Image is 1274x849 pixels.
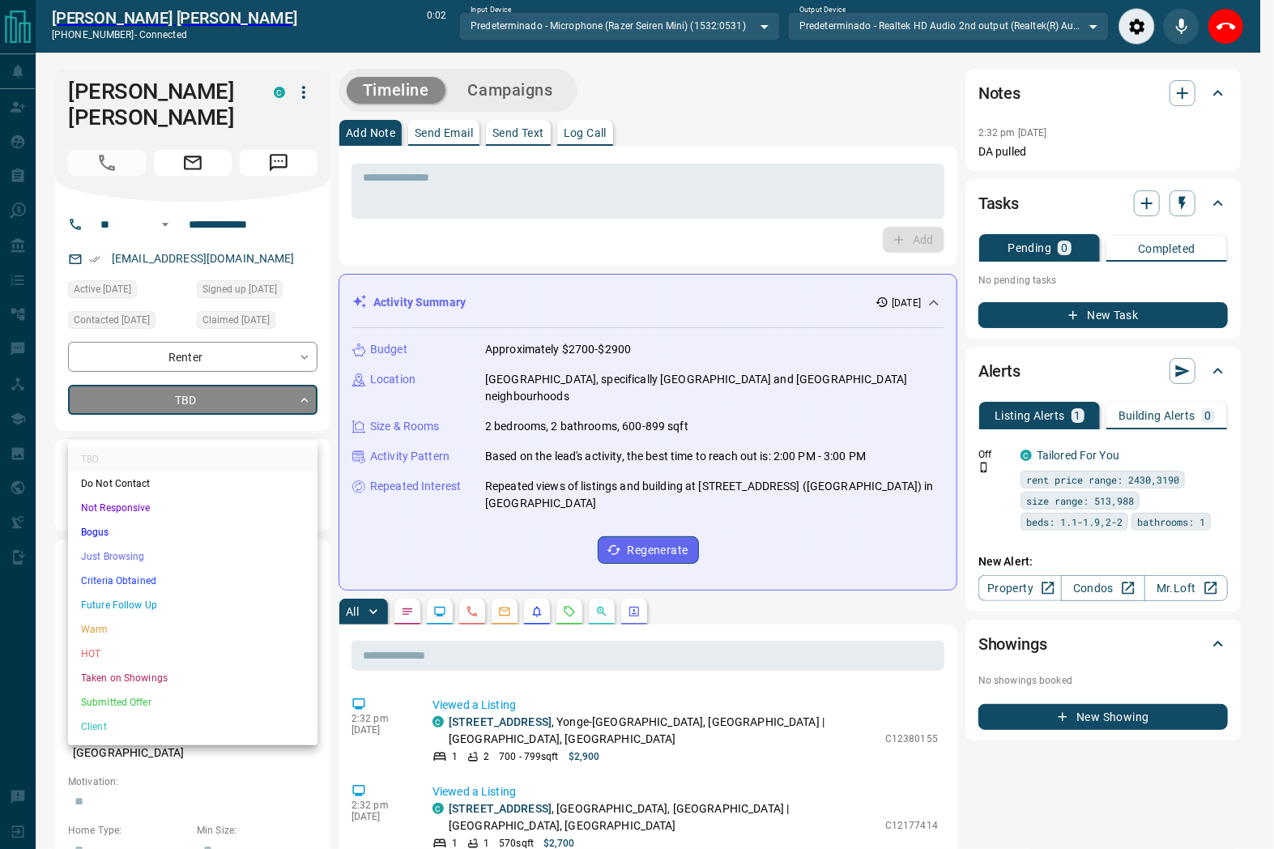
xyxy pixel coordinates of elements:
li: Future Follow Up [68,593,317,617]
li: Taken on Showings [68,666,317,690]
li: HOT [68,642,317,666]
li: Bogus [68,520,317,544]
li: Submitted Offer [68,690,317,715]
li: Criteria Obtained [68,569,317,593]
li: Client [68,715,317,739]
li: Just Browsing [68,544,317,569]
li: Warm [68,617,317,642]
li: Not Responsive [68,496,317,520]
li: Do Not Contact [68,471,317,496]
